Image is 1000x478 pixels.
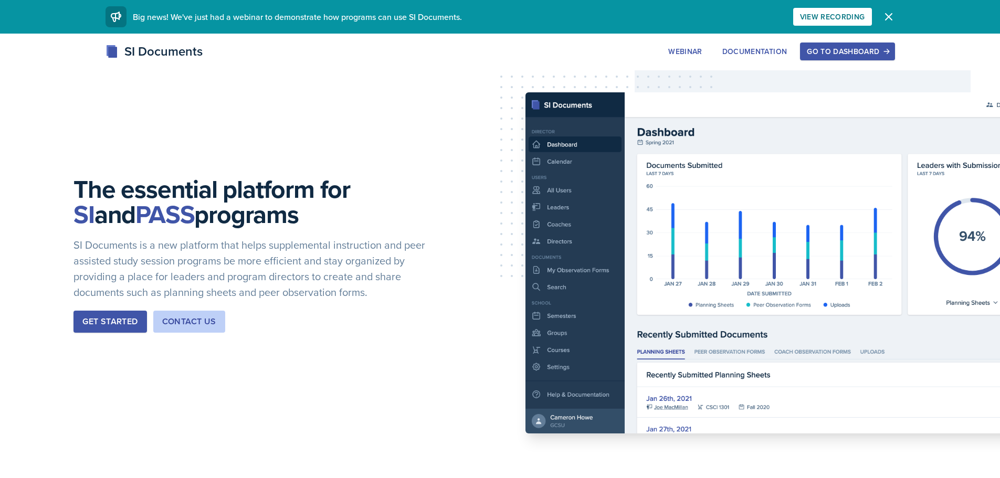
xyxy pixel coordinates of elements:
div: View Recording [800,13,865,21]
div: SI Documents [106,42,203,61]
button: Go to Dashboard [800,43,894,60]
div: Get Started [82,315,138,328]
div: Go to Dashboard [807,47,888,56]
div: Contact Us [162,315,216,328]
button: Contact Us [153,311,225,333]
button: View Recording [793,8,872,26]
button: Webinar [661,43,709,60]
div: Webinar [668,47,702,56]
button: Documentation [715,43,794,60]
div: Documentation [722,47,787,56]
span: Big news! We've just had a webinar to demonstrate how programs can use SI Documents. [133,11,462,23]
button: Get Started [73,311,146,333]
